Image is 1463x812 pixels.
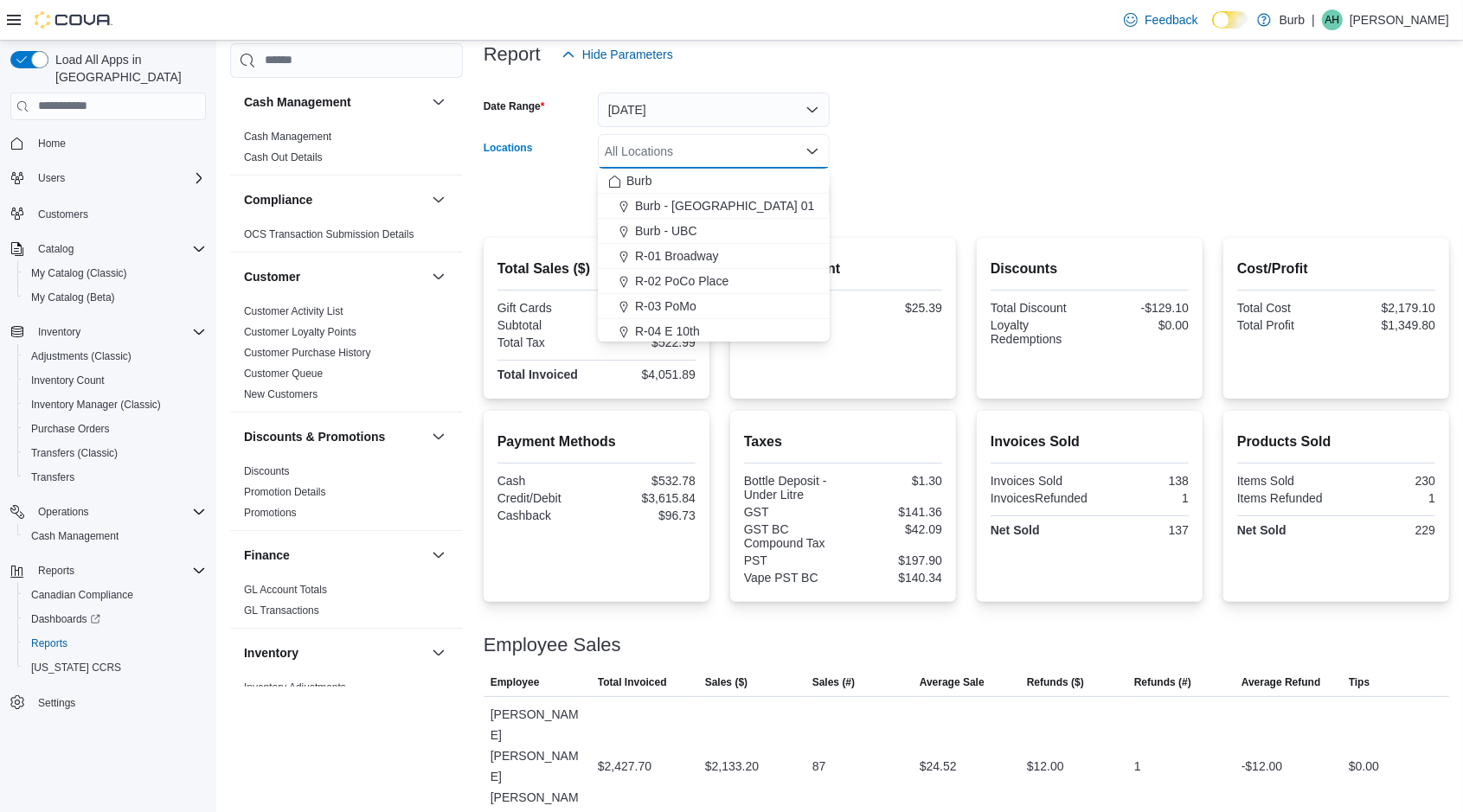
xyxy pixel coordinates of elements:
button: Inventory [244,644,425,662]
span: Refunds ($) [1027,675,1084,689]
span: Users [31,168,206,189]
a: My Catalog (Beta) [24,287,122,308]
span: Purchase Orders [24,419,206,439]
button: Finance [428,545,449,566]
button: Close list of options [805,144,819,158]
div: Bottle Deposit - Under Litre [744,474,840,502]
div: $2,133.20 [705,756,759,777]
h2: Invoices Sold [991,432,1189,452]
span: Customers [38,208,88,221]
div: $1.30 [846,474,942,488]
div: Finance [230,579,463,628]
div: Choose from the following options [598,169,830,444]
button: Transfers (Classic) [17,441,213,465]
button: Inventory [428,643,449,663]
span: Customer Queue [244,367,323,380]
span: R-02 PoCo Place [635,272,728,290]
span: Burb [626,172,652,189]
div: Items Refunded [1237,491,1333,505]
a: New Customers [244,388,318,400]
button: [DATE] [598,93,830,127]
span: Reports [31,636,67,650]
div: $522.99 [600,336,696,349]
button: Finance [244,547,425,564]
label: Locations [484,141,533,155]
a: Discounts [244,465,290,477]
span: Users [38,171,65,185]
span: Transfers (Classic) [24,443,206,464]
a: Settings [31,693,82,713]
div: $25.39 [846,301,942,315]
span: Customer Loyalty Points [244,325,356,339]
div: 87 [812,756,826,777]
div: 1 [1094,491,1189,505]
button: Users [31,168,72,189]
button: Cash Management [428,92,449,112]
span: R-04 E 10th [635,323,700,340]
span: Catalog [38,242,74,256]
span: Transfers [31,470,74,484]
button: R-01 Broadway [598,244,830,269]
span: Dashboards [24,609,206,630]
button: Transfers [17,465,213,489]
button: Inventory [3,320,213,344]
button: Inventory Manager (Classic) [17,393,213,417]
div: 229 [1339,523,1435,537]
a: Promotion Details [244,486,326,498]
div: Items Sold [1237,474,1333,488]
a: Reports [24,633,74,654]
span: Operations [38,505,89,519]
button: Reports [3,559,213,583]
span: Inventory Count [31,374,105,387]
a: [US_STATE] CCRS [24,657,128,678]
div: $12.00 [1027,756,1064,777]
div: $96.73 [600,508,696,522]
span: Average Sale [920,675,985,689]
button: Compliance [428,189,449,210]
div: 1 [1134,756,1141,777]
span: Settings [31,692,206,713]
div: Loyalty Redemptions [991,318,1087,346]
div: Cash Management [230,126,463,175]
div: $42.09 [846,522,942,536]
span: Cash Management [244,130,331,144]
a: Customer Purchase History [244,347,371,359]
button: Compliance [244,191,425,208]
div: $140.34 [846,571,942,585]
span: Inventory Adjustments [244,681,346,694]
span: Inventory Count [24,370,206,391]
button: [US_STATE] CCRS [17,655,213,680]
p: Burb [1280,10,1306,30]
a: Canadian Compliance [24,585,140,605]
div: InvoicesRefunded [991,491,1088,505]
span: GL Transactions [244,604,319,617]
span: Refunds (#) [1134,675,1191,689]
div: PST [744,553,840,567]
a: Cash Management [24,526,125,547]
strong: Total Invoiced [497,368,578,381]
div: $24.52 [920,756,957,777]
div: Total Cost [1237,301,1333,315]
a: Cash Management [244,131,331,143]
button: R-02 PoCo Place [598,269,830,294]
span: Dashboards [31,612,100,626]
div: Compliance [230,224,463,252]
div: GST [744,505,840,519]
h2: Discounts [991,259,1189,279]
button: R-03 PoMo [598,294,830,319]
nav: Complex example [10,124,206,760]
button: Burb - [GEOGRAPHIC_DATA] 01 [598,194,830,219]
input: Dark Mode [1212,11,1248,29]
button: Discounts & Promotions [244,428,425,445]
button: My Catalog (Classic) [17,261,213,285]
span: Inventory Manager (Classic) [24,394,206,415]
span: Sales (#) [812,675,855,689]
button: Purchase Orders [17,417,213,441]
h2: Average Spent [744,259,942,279]
div: Subtotal [497,318,594,332]
h3: Employee Sales [484,635,621,655]
span: Dark Mode [1212,29,1213,29]
span: Promotion Details [244,485,326,499]
span: Washington CCRS [24,657,206,678]
span: R-03 PoMo [635,297,696,315]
